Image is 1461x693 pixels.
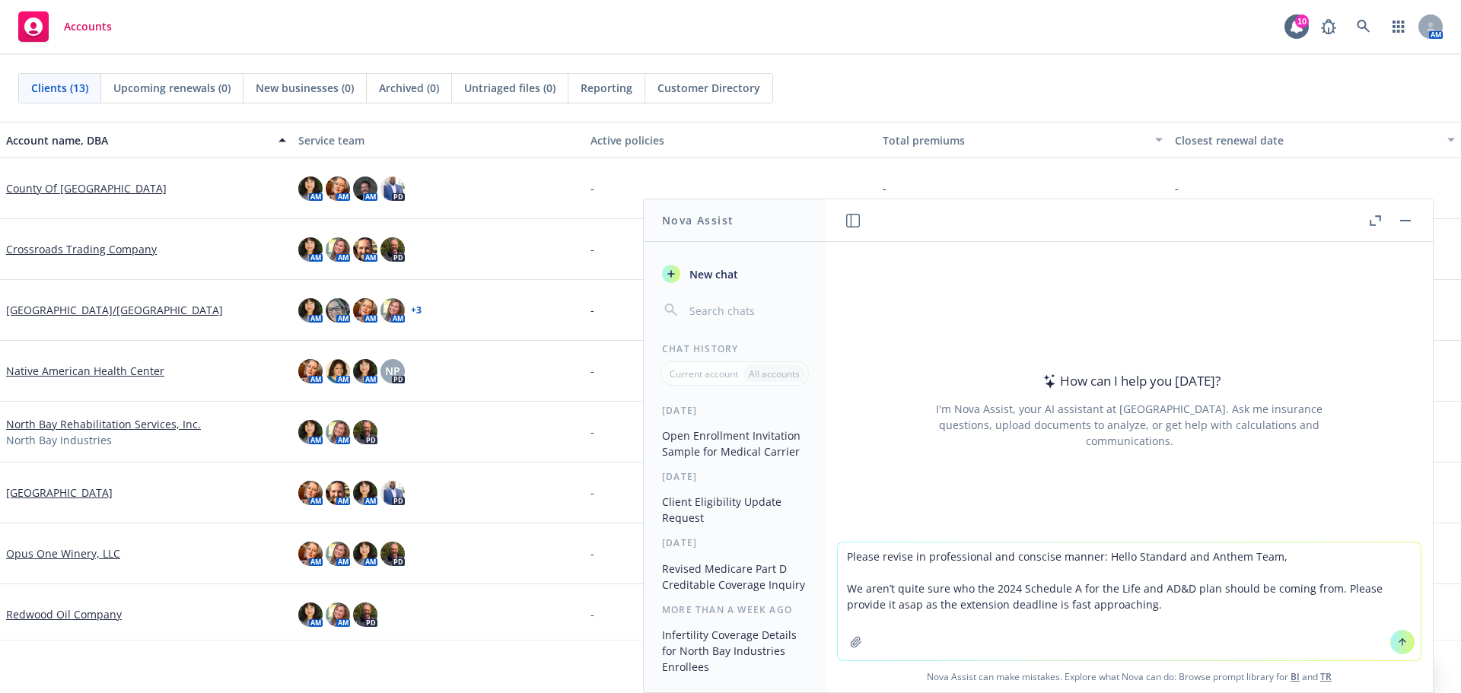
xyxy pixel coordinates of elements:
div: 10 [1295,14,1309,28]
span: Reporting [581,80,632,96]
span: Customer Directory [657,80,760,96]
div: Account name, DBA [6,132,269,148]
p: Current account [670,367,738,380]
button: Active policies [584,122,877,158]
span: - [590,241,594,257]
img: photo [298,298,323,323]
a: TR [1320,670,1332,683]
img: photo [380,481,405,505]
a: + 3 [411,306,422,315]
img: photo [380,542,405,566]
a: [GEOGRAPHIC_DATA]/[GEOGRAPHIC_DATA] [6,302,223,318]
div: [DATE] [644,470,826,483]
span: New chat [686,266,738,282]
a: BI [1291,670,1300,683]
span: NP [385,363,400,379]
span: North Bay Industries [6,432,112,448]
a: Switch app [1383,11,1414,42]
a: North Bay Rehabilitation Services, Inc. [6,416,201,432]
input: Search chats [686,300,807,321]
span: Upcoming renewals (0) [113,80,231,96]
button: Infertility Coverage Details for North Bay Industries Enrollees [656,622,813,679]
span: Archived (0) [379,80,439,96]
span: Clients (13) [31,80,88,96]
img: photo [326,237,350,262]
div: More than a week ago [644,603,826,616]
a: Search [1348,11,1379,42]
span: - [1175,180,1179,196]
a: Report a Bug [1313,11,1344,42]
img: photo [353,420,377,444]
span: - [590,180,594,196]
img: photo [353,176,377,201]
button: Service team [292,122,584,158]
img: photo [326,602,350,627]
div: Chat History [644,342,826,355]
img: photo [298,176,323,201]
div: Service team [298,132,578,148]
img: photo [298,542,323,566]
img: photo [353,237,377,262]
img: photo [326,176,350,201]
span: - [590,302,594,318]
a: Native American Health Center [6,363,164,379]
button: Closest renewal date [1169,122,1461,158]
span: - [590,424,594,440]
img: photo [326,420,350,444]
img: photo [298,602,323,627]
img: photo [353,602,377,627]
button: New chat [656,260,813,288]
h1: Nova Assist [662,212,734,228]
img: photo [298,237,323,262]
div: [DATE] [644,404,826,417]
span: - [590,545,594,561]
img: photo [326,359,350,383]
span: - [590,485,594,501]
a: Redwood Oil Company [6,606,122,622]
span: - [883,180,886,196]
a: Opus One Winery, LLC [6,545,120,561]
span: Untriaged files (0) [464,80,555,96]
a: [GEOGRAPHIC_DATA] [6,485,113,501]
a: Crossroads Trading Company [6,241,157,257]
img: photo [298,481,323,505]
img: photo [353,298,377,323]
span: Accounts [64,21,112,33]
textarea: Please revise in professional and conscise manner: Hello Standard and Anthem Team, We aren’t quit... [838,542,1421,660]
span: - [590,363,594,379]
img: photo [380,298,405,323]
a: County Of [GEOGRAPHIC_DATA] [6,180,167,196]
img: photo [353,359,377,383]
img: photo [298,420,323,444]
div: Closest renewal date [1175,132,1438,148]
img: photo [380,176,405,201]
div: [DATE] [644,536,826,549]
img: photo [326,481,350,505]
a: Accounts [12,5,118,48]
button: Client Eligibility Update Request [656,489,813,530]
div: I'm Nova Assist, your AI assistant at [GEOGRAPHIC_DATA]. Ask me insurance questions, upload docum... [915,401,1343,449]
span: Nova Assist can make mistakes. Explore what Nova can do: Browse prompt library for and [832,661,1427,692]
img: photo [326,298,350,323]
p: All accounts [749,367,800,380]
div: Active policies [590,132,871,148]
button: Total premiums [877,122,1169,158]
img: photo [326,542,350,566]
img: photo [298,359,323,383]
img: photo [353,542,377,566]
div: Total premiums [883,132,1146,148]
div: How can I help you [DATE]? [1039,371,1221,391]
button: Open Enrollment Invitation Sample for Medical Carrier [656,423,813,464]
img: photo [353,481,377,505]
img: photo [380,237,405,262]
button: Revised Medicare Part D Creditable Coverage Inquiry [656,556,813,597]
span: New businesses (0) [256,80,354,96]
span: - [590,606,594,622]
